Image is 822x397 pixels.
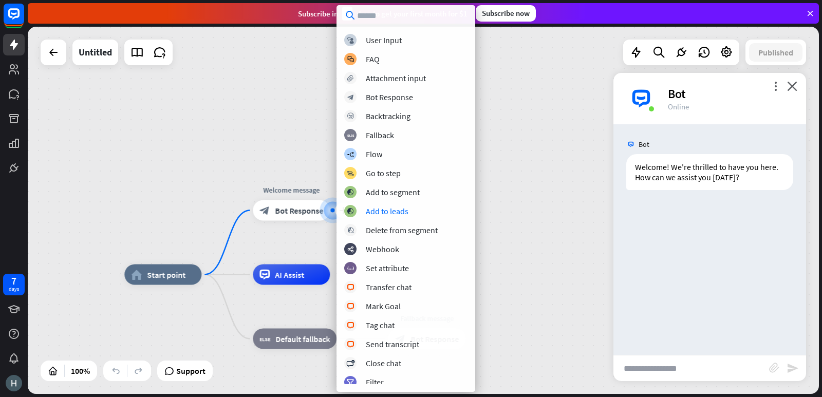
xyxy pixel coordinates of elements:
div: Send transcript [366,339,419,349]
span: Start point [147,270,185,280]
div: Mark Goal [366,301,401,311]
i: block_user_input [347,37,354,44]
i: builder_tree [347,151,354,158]
i: home_2 [131,270,142,280]
div: days [9,286,19,293]
div: Bot [668,86,794,102]
div: Filter [366,377,384,387]
div: Close chat [366,358,401,368]
div: Untitled [79,40,112,65]
i: block_add_to_segment [347,189,354,196]
div: Online [668,102,794,111]
div: Welcome! We're thrilled to have you here. How can we assist you [DATE]? [626,154,793,190]
i: block_close_chat [346,360,354,367]
div: Welcome message [245,185,338,195]
div: Delete from segment [366,225,438,235]
div: User Input [366,35,402,45]
div: Backtracking [366,111,410,121]
div: Set attribute [366,263,409,273]
div: Flow [366,149,382,159]
i: block_faq [347,56,354,63]
div: Add to leads [366,206,408,216]
div: FAQ [366,54,380,64]
i: close [787,81,797,91]
div: Subscribe now [476,5,536,22]
i: filter [347,379,354,386]
a: 7 days [3,274,25,295]
span: Bot [639,140,649,149]
i: webhooks [347,246,354,253]
i: block_set_attribute [347,265,354,272]
span: Bot Response [275,205,323,216]
div: Add to segment [366,187,420,197]
span: Default fallback [275,334,330,344]
i: block_bot_response [259,205,270,216]
i: block_goto [347,170,354,177]
div: Bot Response [366,92,413,102]
div: Tag chat [366,320,395,330]
i: block_livechat [347,341,354,348]
div: Subscribe in days to get your first month for $1 [298,7,468,21]
div: Attachment input [366,73,426,83]
i: more_vert [771,81,780,91]
button: Published [749,43,802,62]
i: block_livechat [347,322,354,329]
button: Open LiveChat chat widget [8,4,39,35]
div: 7 [11,276,16,286]
i: block_delete_from_segment [347,227,354,234]
i: block_fallback [347,132,354,139]
div: Go to step [366,168,401,178]
i: block_backtracking [347,113,354,120]
i: block_add_to_segment [347,208,354,215]
i: block_attachment [347,75,354,82]
i: block_livechat [347,303,354,310]
div: 100% [68,363,93,379]
i: block_livechat [347,284,354,291]
div: Transfer chat [366,282,412,292]
span: AI Assist [275,270,304,280]
i: block_attachment [769,363,779,373]
i: send [787,362,799,374]
div: Webhook [366,244,399,254]
i: block_fallback [259,334,270,344]
div: Fallback [366,130,394,140]
span: Support [176,363,206,379]
i: block_bot_response [347,94,354,101]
